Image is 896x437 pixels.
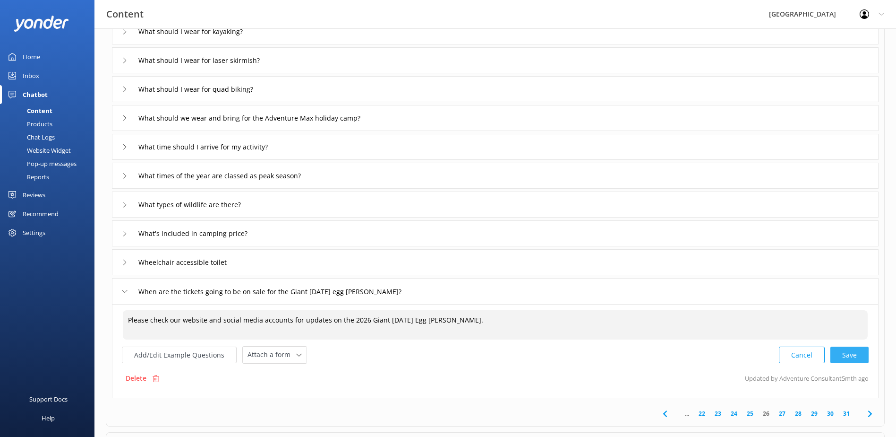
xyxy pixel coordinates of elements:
div: Pop-up messages [6,157,77,170]
a: Website Widget [6,144,94,157]
div: Inbox [23,66,39,85]
div: Website Widget [6,144,71,157]
a: 24 [726,409,742,418]
a: 22 [694,409,710,418]
button: Save [830,347,869,363]
a: 25 [742,409,758,418]
div: Products [6,117,52,131]
div: Help [42,409,55,428]
button: Cancel [779,347,825,363]
div: Settings [23,223,45,242]
div: Reports [6,170,49,184]
a: Reports [6,170,94,184]
a: 26 [758,409,774,418]
div: Content [6,104,52,117]
span: ... [680,409,694,418]
div: Chat Logs [6,131,55,144]
div: Reviews [23,185,45,204]
a: 23 [710,409,726,418]
textarea: Please check our website and social media accounts for updates on the 2026 Giant [DATE] Egg [PERS... [123,310,868,340]
div: Recommend [23,204,59,223]
a: 30 [822,409,838,418]
a: 28 [790,409,806,418]
div: Home [23,47,40,66]
h3: Content [106,7,144,22]
a: Content [6,104,94,117]
a: Products [6,117,94,131]
a: 27 [774,409,790,418]
span: Attach a form [247,350,296,360]
p: Delete [126,373,146,384]
a: 29 [806,409,822,418]
p: Updated by Adventure Consultant 5mth ago [745,369,869,387]
div: Chatbot [23,85,48,104]
button: Add/Edit Example Questions [122,347,237,363]
a: 31 [838,409,854,418]
img: yonder-white-logo.png [14,16,68,31]
a: Pop-up messages [6,157,94,170]
div: Support Docs [29,390,68,409]
a: Chat Logs [6,131,94,144]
